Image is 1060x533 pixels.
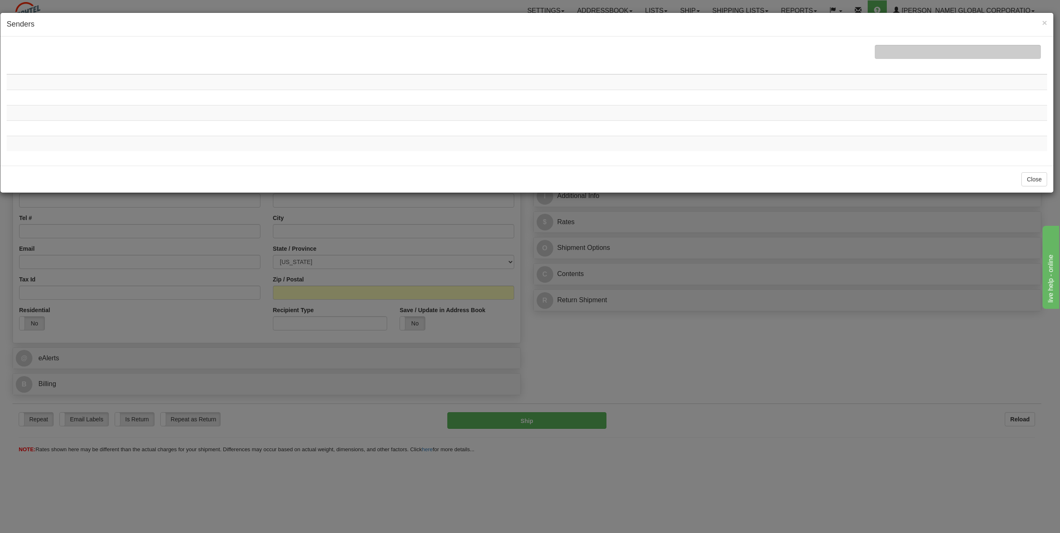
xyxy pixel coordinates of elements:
[1042,18,1047,27] button: Close
[7,19,1047,30] h4: Senders
[1021,172,1047,186] button: Close
[6,5,77,15] div: live help - online
[1042,18,1047,27] span: ×
[1041,224,1059,309] iframe: chat widget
